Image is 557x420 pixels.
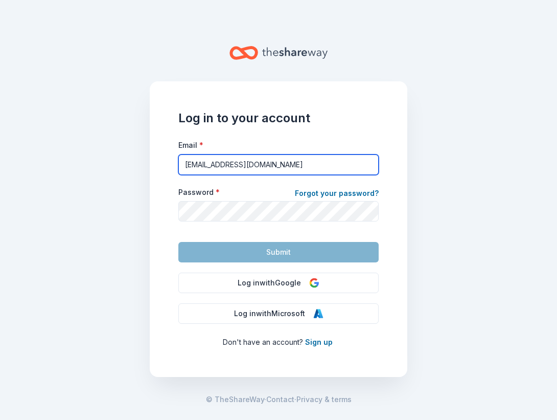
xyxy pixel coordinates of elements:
[178,140,203,150] label: Email
[305,338,333,346] a: Sign up
[206,395,264,404] span: © TheShareWay
[309,278,319,288] img: Google Logo
[313,308,323,319] img: Microsoft Logo
[206,393,352,406] span: · ·
[296,393,352,406] a: Privacy & terms
[266,393,294,406] a: Contact
[223,338,303,346] span: Don ' t have an account?
[178,273,379,293] button: Log inwithGoogle
[178,187,220,197] label: Password
[295,187,379,202] a: Forgot your password?
[178,110,379,126] h1: Log in to your account
[178,303,379,324] button: Log inwithMicrosoft
[229,41,328,65] a: Home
